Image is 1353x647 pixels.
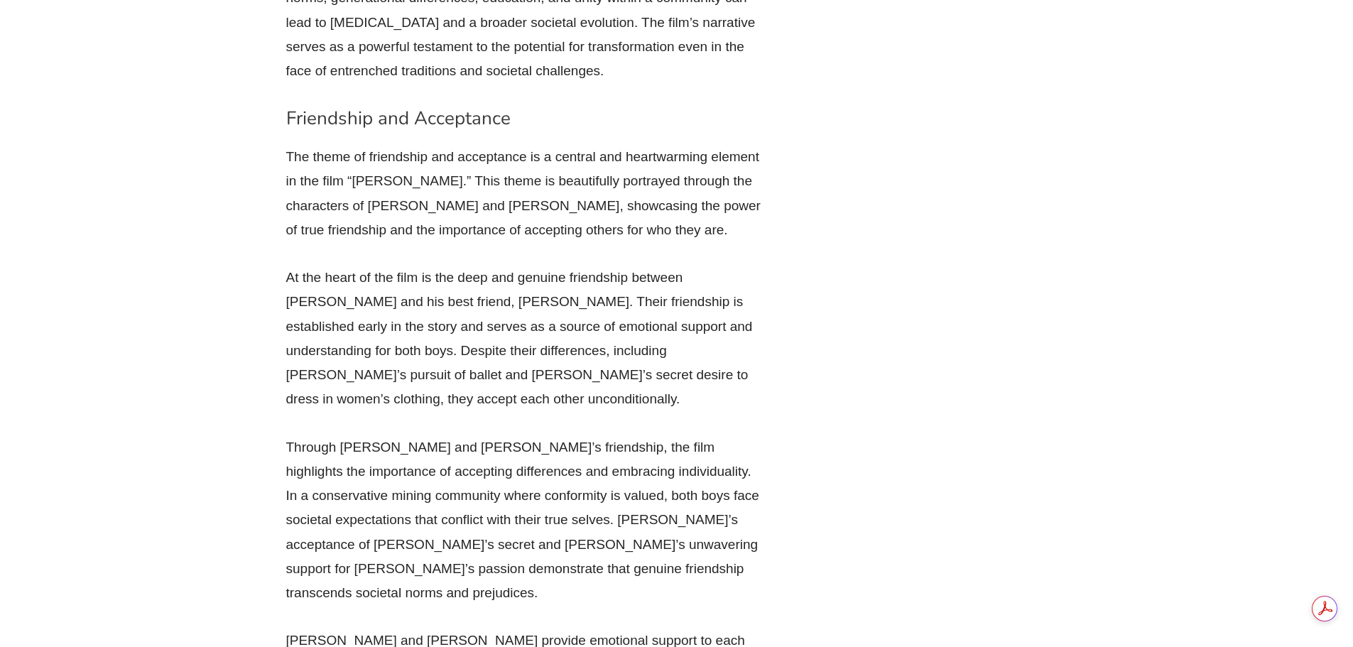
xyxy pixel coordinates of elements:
[286,107,762,131] h3: Friendship and Acceptance
[286,266,762,411] p: At the heart of the film is the deep and genuine friendship between [PERSON_NAME] and his best fr...
[286,435,762,605] p: Through [PERSON_NAME] and [PERSON_NAME]’s friendship, the film highlights the importance of accep...
[286,145,762,242] p: The theme of friendship and acceptance is a central and heartwarming element in the film “[PERSON...
[1116,486,1353,647] iframe: Chat Widget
